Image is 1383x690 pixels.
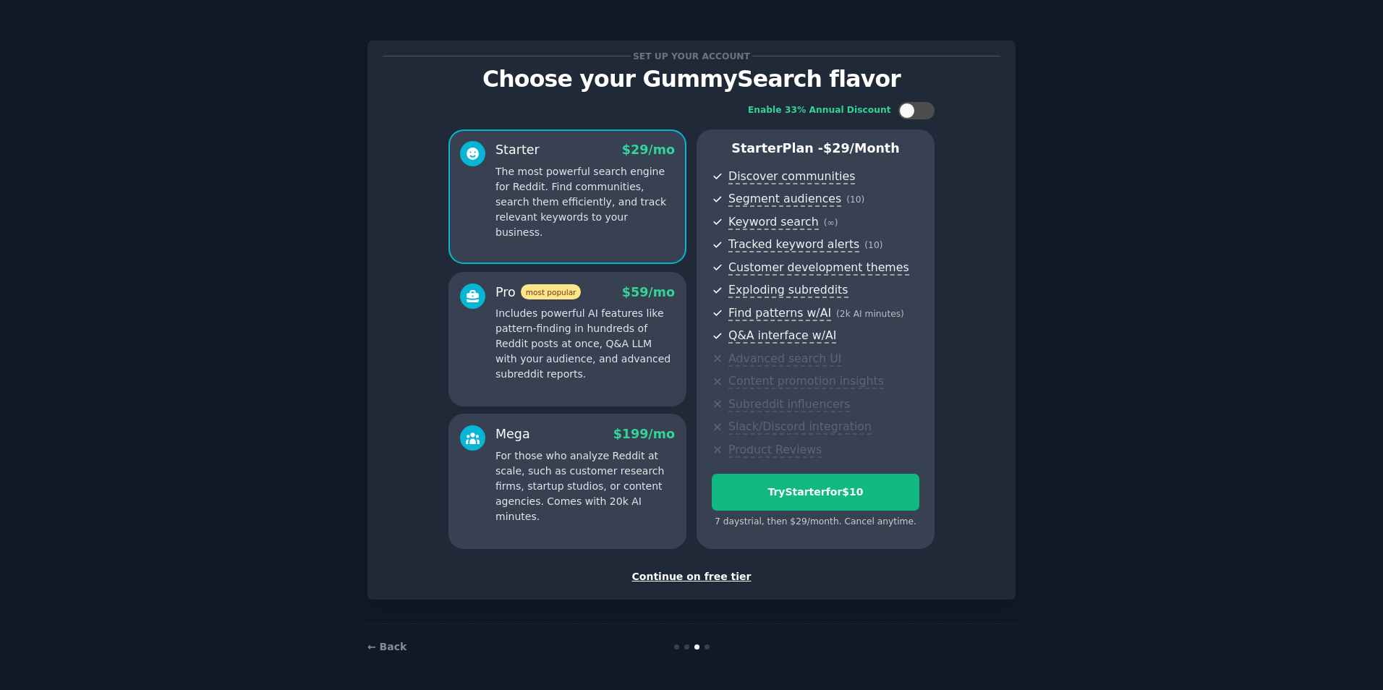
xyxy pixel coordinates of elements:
[864,240,882,250] span: ( 10 )
[367,641,407,652] a: ← Back
[728,397,850,412] span: Subreddit influencers
[823,141,900,156] span: $ 29 /month
[728,192,841,207] span: Segment audiences
[728,283,848,298] span: Exploding subreddits
[712,516,919,529] div: 7 days trial, then $ 29 /month . Cancel anytime.
[631,48,753,64] span: Set up your account
[728,306,831,321] span: Find patterns w/AI
[613,427,675,441] span: $ 199 /mo
[712,474,919,511] button: TryStarterfor$10
[495,448,675,524] p: For those who analyze Reddit at scale, such as customer research firms, startup studios, or conte...
[495,164,675,240] p: The most powerful search engine for Reddit. Find communities, search them efficiently, and track ...
[728,419,872,435] span: Slack/Discord integration
[495,306,675,382] p: Includes powerful AI features like pattern-finding in hundreds of Reddit posts at once, Q&A LLM w...
[495,284,581,302] div: Pro
[521,284,582,299] span: most popular
[622,142,675,157] span: $ 29 /mo
[712,140,919,158] p: Starter Plan -
[495,141,540,159] div: Starter
[728,352,841,367] span: Advanced search UI
[748,104,891,117] div: Enable 33% Annual Discount
[383,569,1000,584] div: Continue on free tier
[728,443,822,458] span: Product Reviews
[728,215,819,230] span: Keyword search
[728,374,884,389] span: Content promotion insights
[622,285,675,299] span: $ 59 /mo
[383,67,1000,92] p: Choose your GummySearch flavor
[728,237,859,252] span: Tracked keyword alerts
[824,218,838,228] span: ( ∞ )
[846,195,864,205] span: ( 10 )
[728,169,855,184] span: Discover communities
[495,425,530,443] div: Mega
[712,485,919,500] div: Try Starter for $10
[836,309,904,319] span: ( 2k AI minutes )
[728,328,836,344] span: Q&A interface w/AI
[728,260,909,276] span: Customer development themes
